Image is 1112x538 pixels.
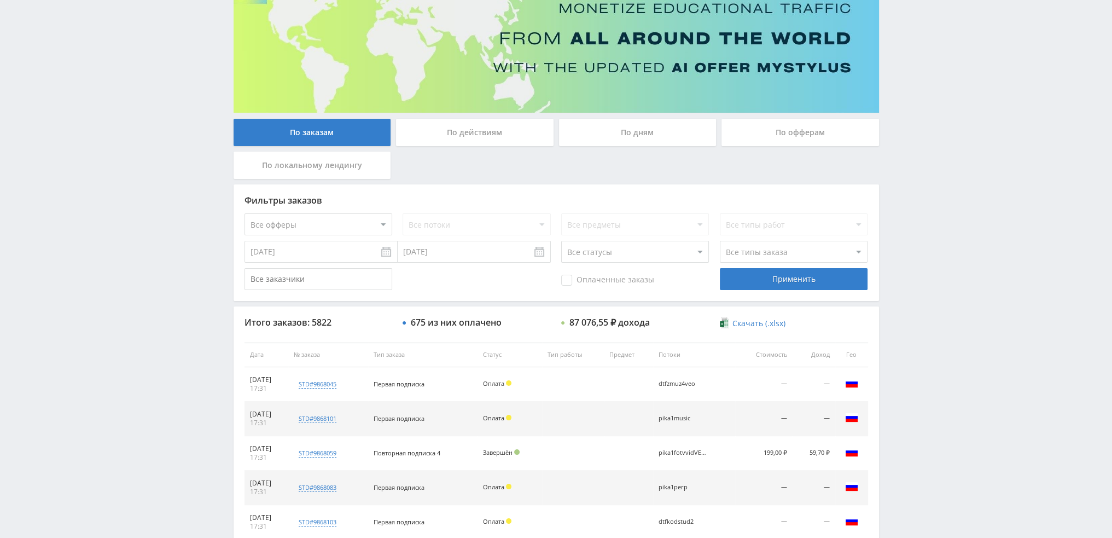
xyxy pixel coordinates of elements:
th: № заказа [288,343,368,367]
div: [DATE] [250,410,283,419]
span: Холд [506,415,511,420]
div: 87 076,55 ₽ дохода [569,317,650,327]
span: Первая подписка [374,483,424,491]
span: Завершён [483,448,513,456]
span: Первая подписка [374,518,424,526]
span: Оплата [483,483,504,491]
span: Холд [506,518,511,524]
span: Подтвержден [514,449,520,455]
div: [DATE] [250,513,283,522]
div: [DATE] [250,375,283,384]
div: pika1fotvvidVEO3 [659,449,708,456]
div: std#9868101 [299,414,336,423]
div: По действиям [396,119,554,146]
div: pika1perp [659,484,708,491]
div: Итого заказов: 5822 [244,317,392,327]
th: Гео [835,343,868,367]
span: Первая подписка [374,414,424,423]
th: Стоимость [735,343,793,367]
img: rus.png [845,446,858,459]
div: По офферам [721,119,879,146]
div: 17:31 [250,384,283,393]
td: — [735,367,793,402]
div: std#9868083 [299,483,336,492]
span: Оплата [483,414,504,422]
div: 17:31 [250,522,283,531]
td: — [735,402,793,436]
span: Холд [506,484,511,489]
td: — [793,402,835,436]
span: Первая подписка [374,380,424,388]
td: 199,00 ₽ [735,436,793,471]
div: Фильтры заказов [244,195,868,205]
th: Доход [793,343,835,367]
th: Тип заказа [368,343,478,367]
div: Применить [720,268,868,290]
img: rus.png [845,377,858,390]
a: Скачать (.xlsx) [720,318,785,329]
td: — [735,471,793,505]
div: 17:31 [250,488,283,496]
img: rus.png [845,480,858,493]
span: Оплаченные заказы [561,275,654,286]
div: 17:31 [250,453,283,462]
div: std#9868045 [299,380,336,389]
th: Дата [244,343,288,367]
th: Предмет [604,343,653,367]
img: rus.png [845,411,858,424]
div: По заказам [234,119,391,146]
div: 17:31 [250,419,283,427]
div: [DATE] [250,444,283,453]
span: Оплата [483,517,504,525]
span: Холд [506,380,511,386]
span: Скачать (.xlsx) [732,319,785,328]
div: std#9868059 [299,449,336,458]
img: rus.png [845,514,858,528]
div: По дням [559,119,717,146]
span: Повторная подписка 4 [374,449,440,457]
img: xlsx [720,317,729,328]
span: Оплата [483,379,504,387]
div: pika1music [659,415,708,422]
div: std#9868103 [299,518,336,527]
div: dtfzmuz4veo [659,380,708,387]
div: dtfkodstud2 [659,518,708,525]
td: — [793,367,835,402]
div: По локальному лендингу [234,152,391,179]
th: Статус [478,343,543,367]
div: [DATE] [250,479,283,488]
input: Все заказчики [244,268,392,290]
th: Тип работы [542,343,604,367]
div: 675 из них оплачено [411,317,502,327]
th: Потоки [653,343,735,367]
td: — [793,471,835,505]
td: 59,70 ₽ [793,436,835,471]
